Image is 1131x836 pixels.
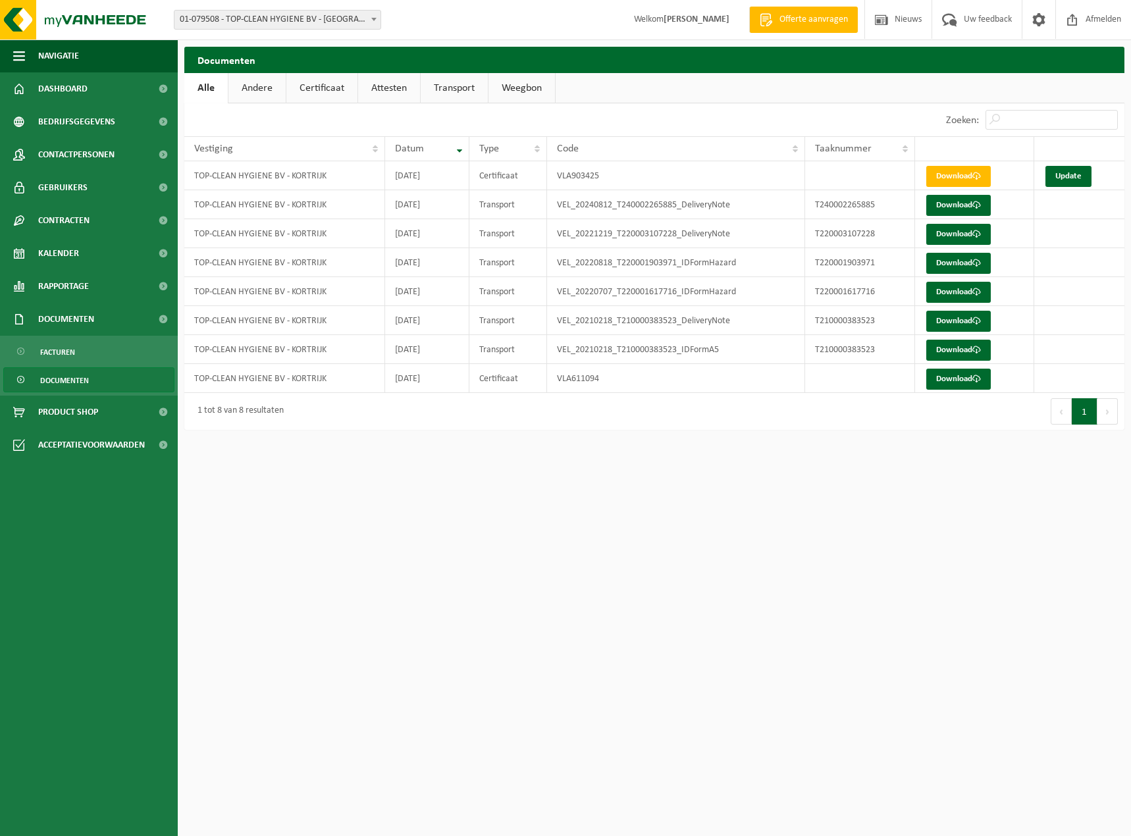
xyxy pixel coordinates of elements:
a: Transport [421,73,488,103]
td: [DATE] [385,190,469,219]
td: TOP-CLEAN HYGIENE BV - KORTRIJK [184,364,385,393]
td: TOP-CLEAN HYGIENE BV - KORTRIJK [184,248,385,277]
td: TOP-CLEAN HYGIENE BV - KORTRIJK [184,190,385,219]
span: Vestiging [194,144,233,154]
a: Download [926,253,991,274]
a: Documenten [3,367,174,392]
a: Alle [184,73,228,103]
span: 01-079508 - TOP-CLEAN HYGIENE BV - KORTRIJK [174,10,381,30]
td: [DATE] [385,248,469,277]
td: VLA903425 [547,161,805,190]
td: VEL_20220818_T220001903971_IDFormHazard [547,248,805,277]
td: TOP-CLEAN HYGIENE BV - KORTRIJK [184,335,385,364]
td: VEL_20240812_T240002265885_DeliveryNote [547,190,805,219]
span: Contactpersonen [38,138,115,171]
td: T220001903971 [805,248,915,277]
td: [DATE] [385,277,469,306]
td: VEL_20221219_T220003107228_DeliveryNote [547,219,805,248]
td: T210000383523 [805,306,915,335]
td: VEL_20220707_T220001617716_IDFormHazard [547,277,805,306]
td: [DATE] [385,364,469,393]
button: Next [1097,398,1118,425]
span: Contracten [38,204,90,237]
td: Certificaat [469,161,547,190]
td: TOP-CLEAN HYGIENE BV - KORTRIJK [184,306,385,335]
a: Download [926,311,991,332]
a: Download [926,340,991,361]
span: Facturen [40,340,75,365]
span: Gebruikers [38,171,88,204]
td: Certificaat [469,364,547,393]
td: Transport [469,306,547,335]
button: Previous [1051,398,1072,425]
td: Transport [469,219,547,248]
span: Acceptatievoorwaarden [38,429,145,461]
label: Zoeken: [946,115,979,126]
span: Code [557,144,579,154]
td: [DATE] [385,161,469,190]
td: T240002265885 [805,190,915,219]
span: Taaknummer [815,144,872,154]
span: Kalender [38,237,79,270]
td: Transport [469,190,547,219]
span: Documenten [38,303,94,336]
span: Dashboard [38,72,88,105]
td: VLA611094 [547,364,805,393]
td: Transport [469,335,547,364]
span: Product Shop [38,396,98,429]
a: Offerte aanvragen [749,7,858,33]
a: Download [926,282,991,303]
td: TOP-CLEAN HYGIENE BV - KORTRIJK [184,161,385,190]
span: Documenten [40,368,89,393]
a: Download [926,166,991,187]
span: Type [479,144,499,154]
strong: [PERSON_NAME] [664,14,729,24]
td: [DATE] [385,219,469,248]
a: Andere [228,73,286,103]
td: TOP-CLEAN HYGIENE BV - KORTRIJK [184,219,385,248]
h2: Documenten [184,47,1124,72]
td: TOP-CLEAN HYGIENE BV - KORTRIJK [184,277,385,306]
a: Certificaat [286,73,357,103]
td: VEL_20210218_T210000383523_DeliveryNote [547,306,805,335]
td: [DATE] [385,306,469,335]
span: Rapportage [38,270,89,303]
a: Download [926,195,991,216]
td: T210000383523 [805,335,915,364]
a: Update [1045,166,1092,187]
td: Transport [469,248,547,277]
button: 1 [1072,398,1097,425]
td: Transport [469,277,547,306]
span: Datum [395,144,424,154]
a: Download [926,224,991,245]
a: Attesten [358,73,420,103]
td: [DATE] [385,335,469,364]
td: VEL_20210218_T210000383523_IDFormA5 [547,335,805,364]
span: Bedrijfsgegevens [38,105,115,138]
td: T220001617716 [805,277,915,306]
a: Download [926,369,991,390]
span: Offerte aanvragen [776,13,851,26]
a: Facturen [3,339,174,364]
a: Weegbon [488,73,555,103]
div: 1 tot 8 van 8 resultaten [191,400,284,423]
span: 01-079508 - TOP-CLEAN HYGIENE BV - KORTRIJK [174,11,381,29]
td: T220003107228 [805,219,915,248]
span: Navigatie [38,39,79,72]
